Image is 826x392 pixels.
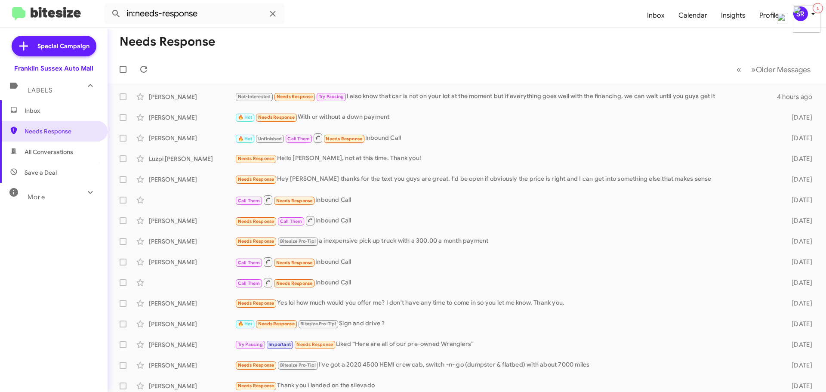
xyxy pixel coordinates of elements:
[258,136,282,142] span: Unfinished
[28,193,45,201] span: More
[235,319,778,329] div: Sign and drive ?
[778,113,819,122] div: [DATE]
[778,382,819,390] div: [DATE]
[25,106,98,115] span: Inbox
[778,278,819,287] div: [DATE]
[149,113,235,122] div: [PERSON_NAME]
[778,320,819,328] div: [DATE]
[235,381,778,391] div: Thank you i landed on the silevado
[104,3,285,24] input: Search
[28,86,52,94] span: Labels
[778,216,819,225] div: [DATE]
[737,64,741,75] span: «
[731,61,746,78] button: Previous
[149,175,235,184] div: [PERSON_NAME]
[238,321,253,327] span: 🔥 Hot
[238,383,274,389] span: Needs Response
[238,136,253,142] span: 🔥 Hot
[149,237,235,246] div: [PERSON_NAME]
[149,320,235,328] div: [PERSON_NAME]
[268,342,291,347] span: Important
[235,92,777,102] div: I also know that car is not on your lot at the moment but if everything goes well with the financ...
[793,6,820,33] img: minimized-icon.png
[238,260,260,265] span: Call Them
[149,340,235,349] div: [PERSON_NAME]
[778,134,819,142] div: [DATE]
[238,362,274,368] span: Needs Response
[778,299,819,308] div: [DATE]
[25,127,98,136] span: Needs Response
[238,156,274,161] span: Needs Response
[778,237,819,246] div: [DATE]
[640,3,672,28] span: Inbox
[235,256,778,267] div: Inbound Call
[813,3,823,13] div: 1
[751,64,756,75] span: »
[120,35,215,49] h1: Needs Response
[235,277,778,288] div: Inbound Call
[319,94,344,99] span: Try Pausing
[235,340,778,349] div: Liked “Here are all of our pre-owned Wranglers”
[672,3,714,28] a: Calendar
[37,42,89,50] span: Special Campaign
[276,198,313,204] span: Needs Response
[752,3,786,28] a: Profile
[258,114,295,120] span: Needs Response
[778,258,819,266] div: [DATE]
[287,136,310,142] span: Call Them
[276,260,313,265] span: Needs Response
[238,281,260,286] span: Call Them
[714,3,752,28] a: Insights
[777,93,819,101] div: 4 hours ago
[778,196,819,204] div: [DATE]
[296,342,333,347] span: Needs Response
[235,298,778,308] div: Yes lol how much would you offer me? I don't have any time to come in so you let me know. Thank you.
[732,61,816,78] nav: Page navigation example
[276,281,313,286] span: Needs Response
[25,148,73,156] span: All Conversations
[149,216,235,225] div: [PERSON_NAME]
[238,198,260,204] span: Call Them
[238,114,253,120] span: 🔥 Hot
[12,36,96,56] a: Special Campaign
[280,362,316,368] span: Bitesize Pro-Tip!
[746,61,816,78] button: Next
[149,258,235,266] div: [PERSON_NAME]
[778,154,819,163] div: [DATE]
[300,321,336,327] span: Bitesize Pro-Tip!
[25,168,57,177] span: Save a Deal
[238,219,274,224] span: Needs Response
[238,342,263,347] span: Try Pausing
[756,65,811,74] span: Older Messages
[149,382,235,390] div: [PERSON_NAME]
[238,176,274,182] span: Needs Response
[238,300,274,306] span: Needs Response
[778,340,819,349] div: [DATE]
[326,136,362,142] span: Needs Response
[277,94,313,99] span: Needs Response
[235,360,778,370] div: I've got a 2020 4500 HEMI crew cab, switch -n- go (dumpster & flatbed) with about 7000 miles
[235,154,778,164] div: Hello [PERSON_NAME], not at this time. Thank you!
[149,93,235,101] div: [PERSON_NAME]
[14,64,93,73] div: Franklin Sussex Auto Mall
[235,194,778,205] div: Inbound Call
[235,133,778,143] div: Inbound Call
[235,174,778,184] div: Hey [PERSON_NAME] thanks for the text you guys are great, I'd be open if obviously the price is r...
[235,215,778,226] div: Inbound Call
[778,175,819,184] div: [DATE]
[778,361,819,370] div: [DATE]
[235,236,778,246] div: a inexpensive pick up truck with a 300.00 a month payment
[149,299,235,308] div: [PERSON_NAME]
[238,94,271,99] span: Not-Interested
[235,112,778,122] div: With or without a down payment
[280,238,316,244] span: Bitesize Pro-Tip!
[280,219,302,224] span: Call Them
[149,134,235,142] div: [PERSON_NAME]
[149,154,235,163] div: Luzpi [PERSON_NAME]
[238,238,274,244] span: Needs Response
[149,361,235,370] div: [PERSON_NAME]
[258,321,295,327] span: Needs Response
